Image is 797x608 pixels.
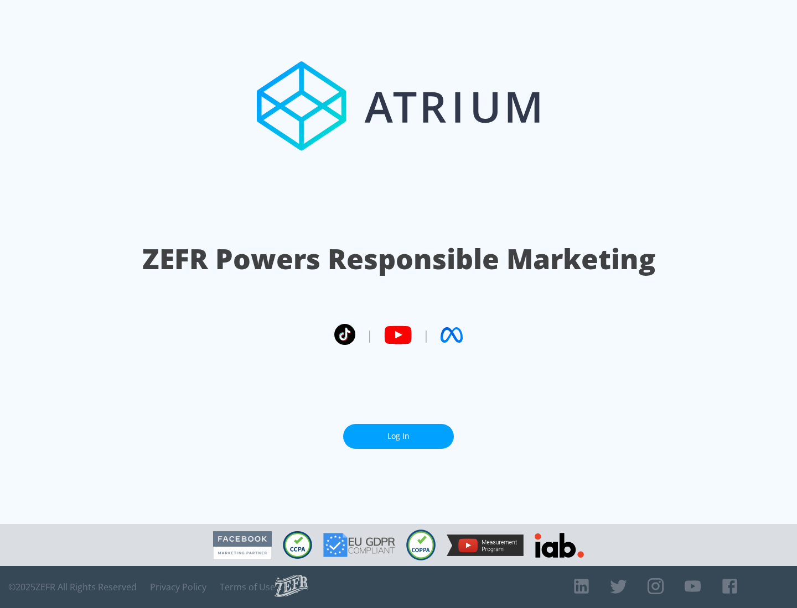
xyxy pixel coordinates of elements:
h1: ZEFR Powers Responsible Marketing [142,240,655,278]
img: GDPR Compliant [323,533,395,557]
img: COPPA Compliant [406,530,436,560]
a: Log In [343,424,454,449]
a: Terms of Use [220,581,275,593]
span: © 2025 ZEFR All Rights Reserved [8,581,137,593]
img: Facebook Marketing Partner [213,531,272,559]
span: | [423,327,429,343]
img: CCPA Compliant [283,531,312,559]
span: | [366,327,373,343]
a: Privacy Policy [150,581,206,593]
img: YouTube Measurement Program [447,534,524,556]
img: IAB [535,533,584,558]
